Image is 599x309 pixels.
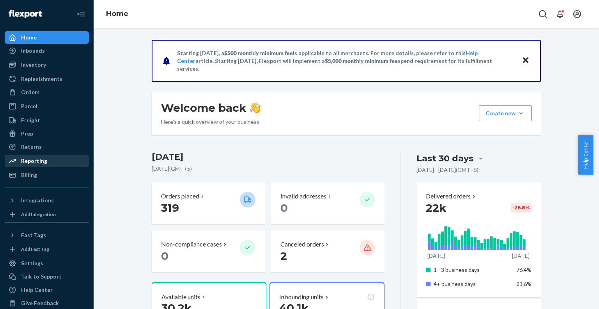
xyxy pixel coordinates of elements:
div: Inventory [21,61,46,69]
button: Create new [479,105,532,121]
button: Close [521,55,531,66]
img: hand-wave emoji [250,102,261,113]
button: Non-compliance cases 0 [152,230,265,272]
button: Delivered orders [426,192,477,201]
span: $500 monthly minimum fee [224,50,293,56]
p: Starting [DATE], a is applicable to all merchants. For more details, please refer to this article... [177,49,514,73]
a: Inbounds [5,45,89,57]
h1: Welcome back [161,101,261,115]
div: Fast Tags [21,231,46,239]
div: Give Feedback [21,299,59,307]
a: Home [106,9,128,18]
span: 23.6% [516,280,532,287]
p: [DATE] [427,252,445,260]
span: $5,000 monthly minimum fee [325,57,398,64]
a: Home [5,31,89,44]
button: Open Search Box [535,6,551,22]
a: Inventory [5,59,89,71]
button: Open notifications [552,6,568,22]
span: 76.4% [516,266,532,273]
a: Replenishments [5,73,89,85]
p: [DATE] [512,252,530,260]
a: Orders [5,86,89,98]
a: Returns [5,141,89,153]
span: 2 [280,249,287,263]
button: Help Center [578,135,593,175]
p: Inbounding units [279,293,324,302]
a: Freight [5,114,89,127]
p: [DATE] ( GMT+5 ) [152,165,385,173]
p: Available units [161,293,200,302]
p: Non-compliance cases [161,240,222,249]
div: Prep [21,130,33,138]
div: Parcel [21,102,37,110]
button: Integrations [5,194,89,207]
div: Last 30 days [416,152,473,164]
div: Settings [21,259,43,267]
div: Help Center [21,286,53,294]
a: Prep [5,127,89,140]
div: Add Integration [21,211,56,218]
a: Parcel [5,100,89,113]
p: Orders placed [161,192,199,201]
div: Billing [21,171,37,179]
a: Settings [5,257,89,270]
span: 319 [161,201,179,214]
div: Reporting [21,157,47,165]
img: Flexport logo [9,10,42,18]
button: Fast Tags [5,229,89,241]
div: Orders [21,88,40,96]
div: Integrations [21,196,54,204]
a: Talk to Support [5,270,89,283]
div: Talk to Support [21,273,62,280]
button: Open account menu [569,6,585,22]
ol: breadcrumbs [100,3,135,25]
span: 0 [161,249,168,263]
span: 22k [426,201,447,214]
div: Inbounds [21,47,45,55]
button: Canceled orders 2 [271,230,384,272]
div: -26.8 % [511,203,532,213]
p: Invalid addresses [280,192,326,201]
p: [DATE] - [DATE] ( GMT+5 ) [416,166,478,174]
span: 0 [280,201,288,214]
a: Add Integration [5,210,89,219]
p: 4+ business days [434,280,510,288]
p: 1 - 3 business days [434,266,510,274]
div: Home [21,34,37,41]
button: Close Navigation [73,6,89,22]
button: Invalid addresses 0 [271,182,384,224]
div: Add Fast Tag [21,246,49,252]
a: Reporting [5,155,89,167]
button: Orders placed 319 [152,182,265,224]
a: Help Center [5,284,89,296]
div: Returns [21,143,42,151]
h3: [DATE] [152,151,385,163]
div: Freight [21,116,40,124]
a: Add Fast Tag [5,245,89,254]
a: Billing [5,169,89,181]
p: Canceled orders [280,240,324,249]
p: Here’s a quick overview of your business [161,118,261,126]
div: Replenishments [21,75,62,83]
